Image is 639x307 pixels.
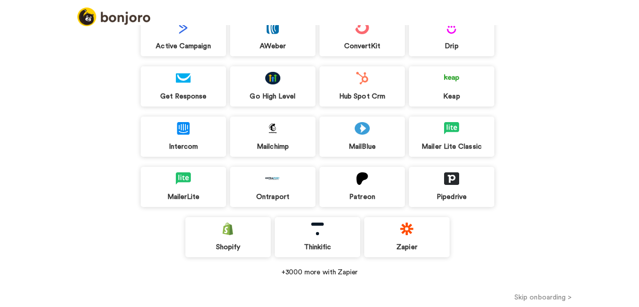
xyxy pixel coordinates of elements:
div: Hub Spot Crm [319,92,405,101]
img: logo_intercom.svg [176,122,191,135]
button: Skip onboarding > [447,292,639,302]
div: Intercom [141,142,226,151]
img: logo_thinkific.svg [310,223,325,235]
div: Ontraport [230,192,315,201]
img: logo_mailerlite.svg [444,122,459,135]
div: Drip [409,42,494,51]
div: Keap [409,92,494,101]
img: logo_mailchimp.svg [265,122,280,135]
img: logo_full.png [77,8,150,26]
div: Zapier [364,243,450,252]
div: +3000 more with Zapier [141,267,498,277]
div: ConvertKit [319,42,405,51]
img: logo_shopify.svg [221,223,236,235]
img: logo_zapier.svg [399,223,414,235]
img: logo_patreon.svg [355,172,370,185]
div: Go High Level [230,92,315,101]
div: Active Campaign [141,42,226,51]
div: Mailer Lite Classic [409,142,494,151]
img: logo_pipedrive.png [444,172,459,185]
div: Patreon [319,192,405,201]
div: Shopify [185,243,271,252]
div: MailBlue [319,142,405,151]
img: logo_ontraport.svg [265,172,280,185]
img: logo_keap.svg [444,72,459,84]
div: AWeber [230,42,315,51]
div: Get Response [141,92,226,101]
div: Thinkific [275,243,360,252]
img: logo_hubspot.svg [355,72,370,84]
img: logo_convertkit.svg [355,22,370,34]
img: logo_activecampaign.svg [176,22,191,34]
div: Pipedrive [409,192,494,201]
img: logo_mailerlite.svg [176,172,191,185]
div: MailerLite [141,192,226,201]
div: Mailchimp [230,142,315,151]
img: logo_getresponse.svg [176,72,191,84]
img: logo_aweber.svg [265,22,280,34]
img: logo_mailblue.png [355,122,370,135]
img: logo_gohighlevel.png [265,72,280,84]
img: logo_drip.svg [444,22,459,34]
